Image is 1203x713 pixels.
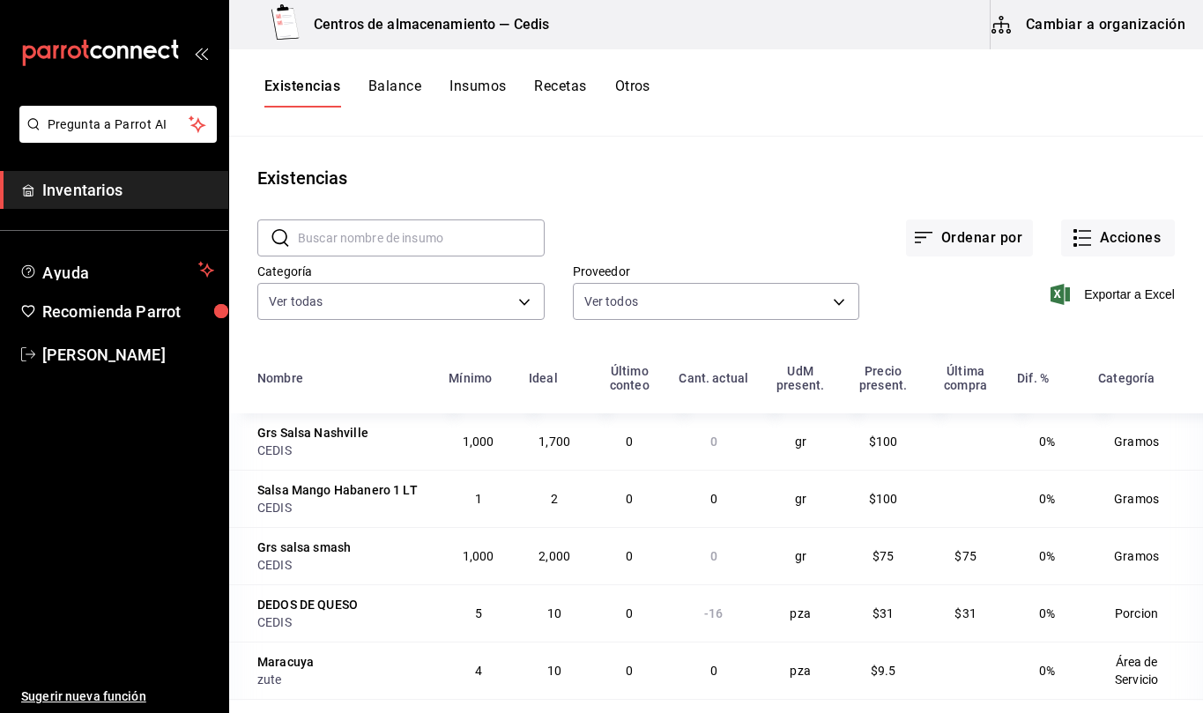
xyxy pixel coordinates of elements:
div: Nombre [257,371,303,385]
span: 0% [1039,492,1055,506]
span: 1,700 [538,434,570,449]
div: zute [257,671,427,688]
button: open_drawer_menu [194,46,208,60]
button: Exportar a Excel [1054,284,1175,305]
button: Pregunta a Parrot AI [19,106,217,143]
div: UdM present. [769,364,831,392]
span: Ayuda [42,259,191,280]
button: Otros [615,78,650,108]
span: $100 [869,434,898,449]
span: Inventarios [42,178,214,202]
td: Porcion [1088,584,1203,642]
span: 1,000 [463,434,494,449]
div: Cant. actual [679,371,748,385]
button: Ordenar por [906,219,1033,256]
span: 1 [475,492,482,506]
td: gr [759,413,842,470]
h3: Centros de almacenamiento — Cedis [300,14,549,35]
button: Balance [368,78,421,108]
div: Ideal [529,371,558,385]
button: Existencias [264,78,340,108]
span: 0 [710,434,717,449]
div: Mínimo [449,371,492,385]
span: $9.5 [871,664,896,678]
span: 1,000 [463,549,494,563]
span: 2,000 [538,549,570,563]
span: 10 [547,606,561,620]
button: Recetas [534,78,586,108]
div: Maracuya [257,653,314,671]
td: pza [759,642,842,699]
div: Categoría [1098,371,1155,385]
a: Pregunta a Parrot AI [12,128,217,146]
div: DEDOS DE QUESO [257,596,358,613]
span: Recomienda Parrot [42,300,214,323]
div: Último conteo [601,364,657,392]
span: [PERSON_NAME] [42,343,214,367]
span: 0 [626,606,633,620]
span: 0 [626,664,633,678]
span: 0 [710,664,717,678]
div: Existencias [257,165,347,191]
span: 10 [547,664,561,678]
div: Precio present. [852,364,914,392]
div: Última compra [935,364,996,392]
span: $31 [954,606,976,620]
span: Pregunta a Parrot AI [48,115,189,134]
span: $100 [869,492,898,506]
span: $31 [873,606,894,620]
span: 0% [1039,606,1055,620]
div: Grs Salsa Nashville [257,424,368,442]
span: 0 [626,434,633,449]
div: Salsa Mango Habanero 1 LT [257,481,418,499]
td: gr [759,470,842,527]
span: 0 [710,492,717,506]
span: 4 [475,664,482,678]
span: 0% [1039,549,1055,563]
span: $75 [954,549,976,563]
button: Insumos [449,78,506,108]
span: 0 [710,549,717,563]
td: Gramos [1088,527,1203,584]
div: CEDIS [257,442,427,459]
span: 5 [475,606,482,620]
span: 0% [1039,664,1055,678]
span: -16 [704,606,723,620]
input: Buscar nombre de insumo [298,220,545,256]
span: Ver todas [269,293,323,310]
div: CEDIS [257,613,427,631]
td: pza [759,584,842,642]
label: Categoría [257,265,545,278]
td: Gramos [1088,470,1203,527]
button: Acciones [1061,219,1175,256]
span: 2 [551,492,558,506]
span: 0 [626,549,633,563]
label: Proveedor [573,265,860,278]
span: Ver todos [584,293,638,310]
div: CEDIS [257,556,427,574]
td: gr [759,527,842,584]
span: 0 [626,492,633,506]
div: navigation tabs [264,78,650,108]
td: Gramos [1088,413,1203,470]
span: Sugerir nueva función [21,687,214,706]
div: Grs salsa smash [257,538,351,556]
td: Área de Servicio [1088,642,1203,699]
span: $75 [873,549,894,563]
div: CEDIS [257,499,427,516]
span: 0% [1039,434,1055,449]
div: Dif. % [1017,371,1049,385]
